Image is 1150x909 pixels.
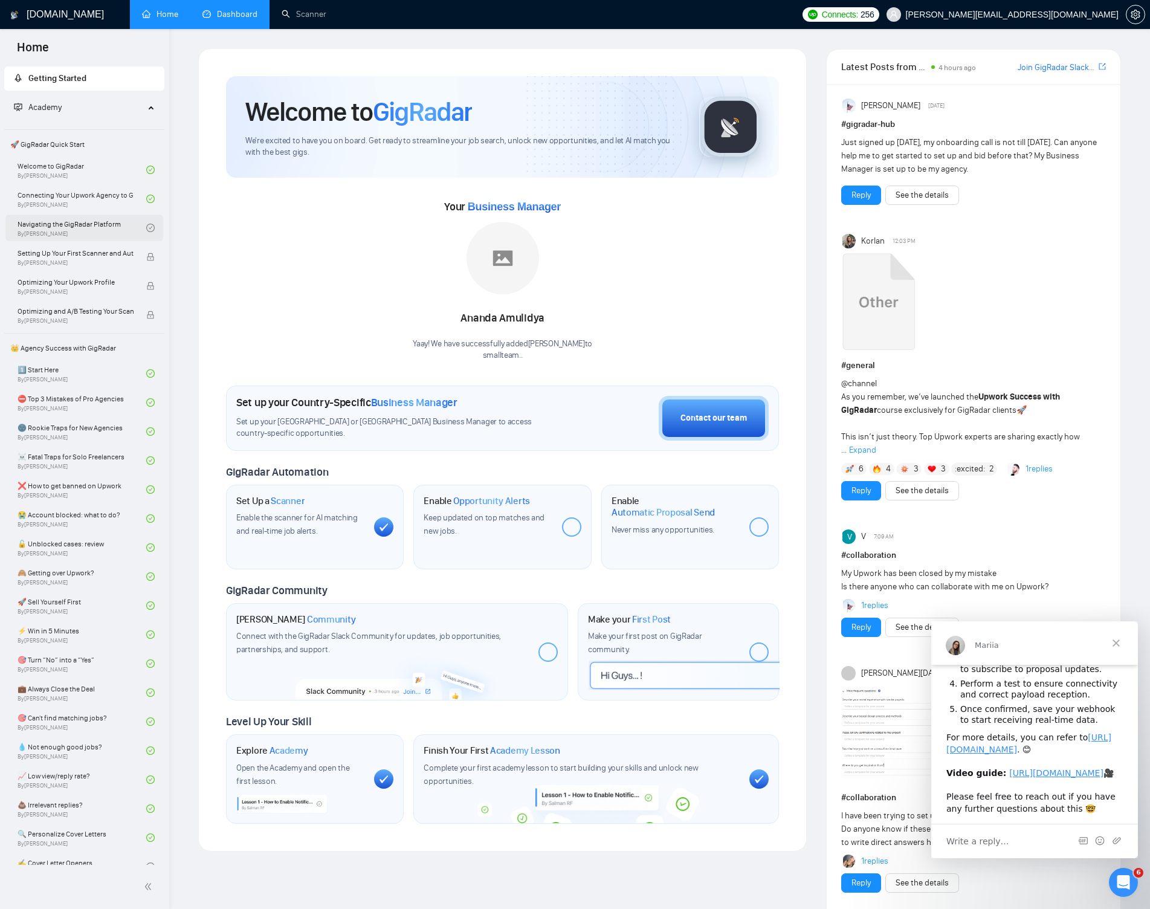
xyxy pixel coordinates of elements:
[680,412,747,425] div: Contact our team
[18,795,146,822] a: 💩 Irrelevant replies?By[PERSON_NAME]
[1018,61,1096,74] a: Join GigRadar Slack Community
[282,9,326,19] a: searchScanner
[226,465,328,479] span: GigRadar Automation
[1026,463,1053,475] a: 1replies
[146,514,155,523] span: check-circle
[1007,462,1021,476] img: Sergey
[146,311,155,319] span: lock
[14,102,62,112] span: Academy
[896,484,949,497] a: See the details
[5,132,163,157] span: 🚀 GigRadar Quick Start
[453,495,530,507] span: Opportunity Alerts
[612,525,714,535] span: Never miss any opportunities.
[808,10,818,19] img: upwork-logo.png
[146,833,155,842] span: check-circle
[467,222,539,294] img: placeholder.png
[893,236,916,247] span: 12:03 PM
[18,621,146,648] a: ⚡ Win in 5 MinutesBy[PERSON_NAME]
[861,235,885,248] span: Korlan
[885,618,959,637] button: See the details
[226,715,311,728] span: Level Up Your Skill
[849,445,876,455] span: Expand
[28,73,86,83] span: Getting Started
[1134,868,1143,878] span: 6
[236,745,308,757] h1: Explore
[146,659,155,668] span: check-circle
[18,447,146,474] a: ☠️ Fatal Traps for Solo FreelancersBy[PERSON_NAME]
[841,791,1106,804] h1: # collaboration
[851,876,871,890] a: Reply
[146,282,155,290] span: lock
[4,66,164,91] li: Getting Started
[851,484,871,497] a: Reply
[307,613,356,626] span: Community
[896,621,949,634] a: See the details
[843,855,856,868] img: Sofiiia
[18,737,146,764] a: 💧 Not enough good jobs?By[PERSON_NAME]
[18,592,146,619] a: 🚀 Sell Yourself FirstBy[PERSON_NAME]
[18,853,146,880] a: ✍️ Cover Letter Openers
[931,621,1138,858] iframe: Intercom live chat message
[841,118,1106,131] h1: # gigradar-hub
[373,95,472,128] span: GigRadar
[146,717,155,726] span: check-circle
[841,810,1097,847] span: I have been trying to set up the scanner. Do anyone know if these are the text boxes for ai promp...
[226,584,328,597] span: GigRadar Community
[18,288,134,296] span: By [PERSON_NAME]
[18,305,134,317] span: Optimizing and A/B Testing Your Scanner for Better Results
[18,824,146,851] a: 🔍 Personalize Cover LettersBy[PERSON_NAME]
[955,462,985,476] span: :excited:
[142,9,178,19] a: homeHome
[202,9,257,19] a: dashboardDashboard
[146,253,155,261] span: lock
[424,745,560,757] h1: Finish Your First
[861,600,888,612] a: 1replies
[18,157,146,183] a: Welcome to GigRadarBy[PERSON_NAME]
[18,476,146,503] a: ❌ How to get banned on UpworkBy[PERSON_NAME]
[1109,868,1138,897] iframe: Intercom live chat
[928,465,936,473] img: ❤️
[5,336,163,360] span: 👑 Agency Success with GigRadar
[1099,61,1106,73] a: export
[271,495,305,507] span: Scanner
[28,102,62,112] span: Academy
[841,253,914,354] a: Upwork Success with GigRadar.mp4
[236,396,457,409] h1: Set up your Country-Specific
[270,745,308,757] span: Academy
[841,618,881,637] button: Reply
[18,276,134,288] span: Optimizing Your Upwork Profile
[885,873,959,893] button: See the details
[659,396,769,441] button: Contact our team
[874,531,894,542] span: 7:09 AM
[822,8,858,21] span: Connects:
[236,513,358,536] span: Enable the scanner for AI matching and real-time job alerts.
[18,360,146,387] a: 1️⃣ Start HereBy[PERSON_NAME]
[18,186,146,212] a: Connecting Your Upwork Agency to GigRadarBy[PERSON_NAME]
[146,688,155,697] span: check-circle
[18,215,146,241] a: Navigating the GigRadar PlatformBy[PERSON_NAME]
[1126,10,1145,19] span: setting
[845,465,854,473] img: 🚀
[146,630,155,639] span: check-circle
[841,481,881,500] button: Reply
[424,763,698,786] span: Complete your first academy lesson to start building your skills and unlock new opportunities.
[18,650,146,677] a: 🎯 Turn “No” into a “Yes”By[PERSON_NAME]
[146,369,155,378] span: check-circle
[236,416,556,439] span: Set up your [GEOGRAPHIC_DATA] or [GEOGRAPHIC_DATA] Business Manager to access country-specific op...
[842,685,987,782] img: F09C9EU858S-image.png
[371,396,457,409] span: Business Manager
[841,59,928,74] span: Latest Posts from the GigRadar Community
[873,465,881,473] img: 🔥
[444,200,561,213] span: Your
[146,746,155,755] span: check-circle
[18,766,146,793] a: 📈 Low view/reply rate?By[PERSON_NAME]
[842,234,857,248] img: Korlan
[468,201,561,213] span: Business Manager
[843,599,856,612] img: Anisuzzaman Khan
[18,708,146,735] a: 🎯 Can't find matching jobs?By[PERSON_NAME]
